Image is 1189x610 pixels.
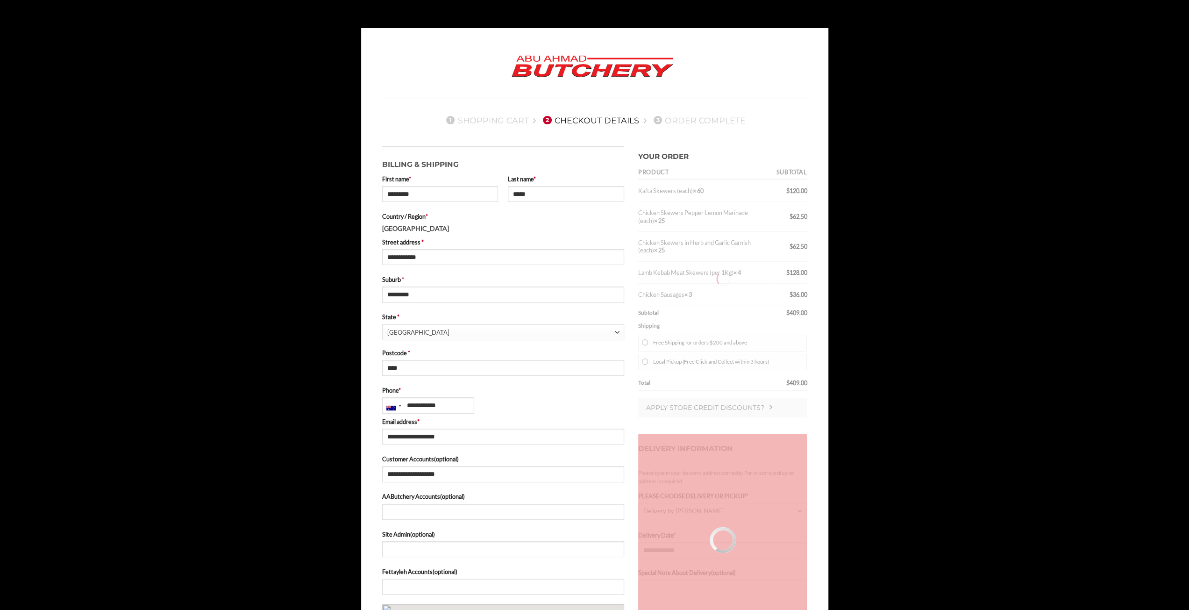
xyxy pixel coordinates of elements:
[504,49,681,85] img: Abu Ahmad Butchery
[382,237,624,247] label: Street address
[443,115,529,125] a: 1Shopping Cart
[408,349,410,357] abbr: required
[382,454,624,464] label: Customer Accounts
[382,567,624,576] label: Fettayleh Accounts
[382,108,807,132] nav: Checkout steps
[638,146,807,163] h3: Your order
[426,213,428,220] abbr: required
[382,492,624,501] label: AAButchery Accounts
[440,493,465,500] span: (optional)
[399,387,401,394] abbr: required
[402,276,404,283] abbr: required
[409,175,411,183] abbr: required
[434,455,459,463] span: (optional)
[382,530,624,539] label: Site Admin
[543,116,551,124] span: 2
[382,312,624,322] label: State
[397,313,399,321] abbr: required
[646,403,764,412] span: Apply store credit discounts?
[382,224,449,232] strong: [GEOGRAPHIC_DATA]
[382,348,624,358] label: Postcode
[410,531,435,538] span: (optional)
[382,174,498,184] label: First name
[382,386,624,395] label: Phone
[421,238,424,246] abbr: required
[417,418,420,425] abbr: required
[387,325,615,340] span: New South Wales
[540,115,639,125] a: 2Checkout details
[383,398,404,413] div: Australia: +61
[382,154,624,171] h3: Billing & Shipping
[382,417,624,426] label: Email address
[382,212,624,221] label: Country / Region
[769,405,773,409] img: Checkout
[534,175,536,183] abbr: required
[382,324,624,340] span: State
[446,116,455,124] span: 1
[382,275,624,284] label: Suburb
[508,174,624,184] label: Last name
[433,568,457,575] span: (optional)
